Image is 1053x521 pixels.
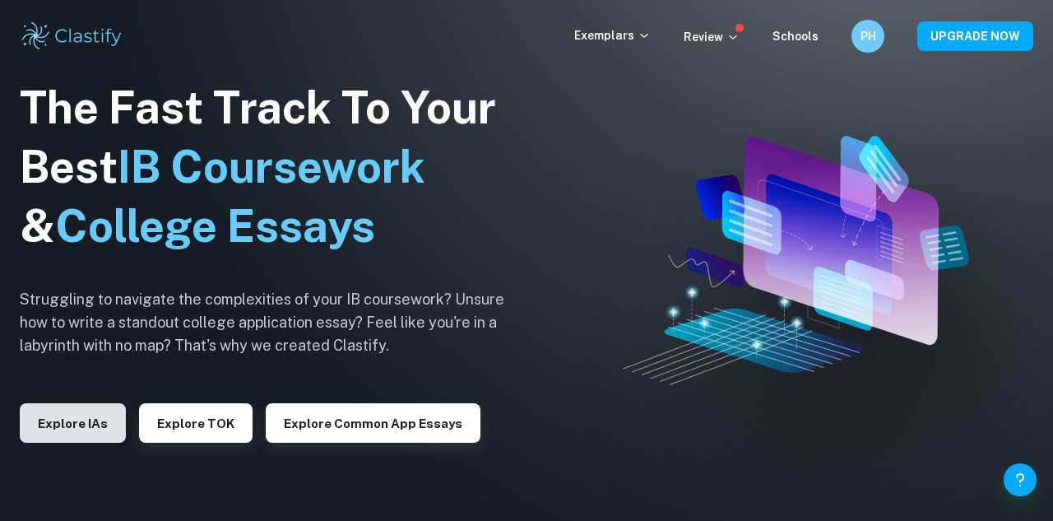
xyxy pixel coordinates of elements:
[20,20,124,53] img: Clastify logo
[851,20,884,53] button: PH
[20,78,530,256] h1: The Fast Track To Your Best &
[55,200,375,252] span: College Essays
[266,415,480,430] a: Explore Common App essays
[859,27,878,45] h6: PH
[772,30,819,43] a: Schools
[20,403,126,443] button: Explore IAs
[266,403,480,443] button: Explore Common App essays
[139,403,253,443] button: Explore TOK
[574,26,651,44] p: Exemplars
[20,415,126,430] a: Explore IAs
[118,141,425,193] span: IB Coursework
[139,415,253,430] a: Explore TOK
[1004,463,1037,496] button: Help and Feedback
[684,28,740,46] p: Review
[917,21,1033,51] button: UPGRADE NOW
[20,288,530,357] h6: Struggling to navigate the complexities of your IB coursework? Unsure how to write a standout col...
[623,136,968,386] img: Clastify hero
